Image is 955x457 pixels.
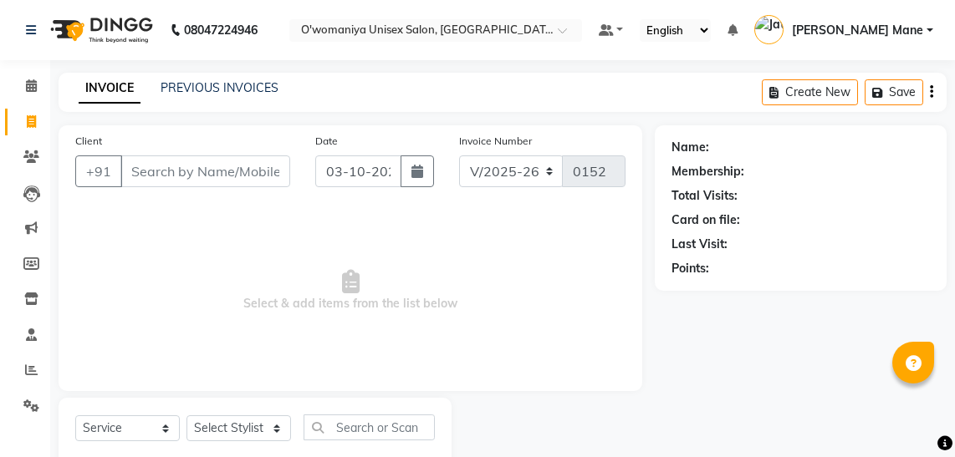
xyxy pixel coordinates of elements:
div: Points: [672,260,709,277]
a: INVOICE [79,74,140,104]
a: PREVIOUS INVOICES [161,80,278,95]
label: Invoice Number [459,134,532,149]
input: Search by Name/Mobile/Email/Code [120,155,290,187]
button: Save [865,79,923,105]
div: Name: [672,139,709,156]
span: Select & add items from the list below [75,207,626,374]
span: [PERSON_NAME] Mane [792,22,923,39]
button: Create New [762,79,858,105]
div: Card on file: [672,211,740,229]
img: Jateen Mane [754,15,784,44]
div: Total Visits: [672,187,738,205]
button: +91 [75,155,122,187]
input: Search or Scan [304,414,435,440]
label: Date [315,134,338,149]
label: Client [75,134,102,149]
div: Last Visit: [672,236,728,253]
img: logo [43,7,157,53]
div: Membership: [672,163,744,180]
b: 08047224946 [184,7,258,53]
